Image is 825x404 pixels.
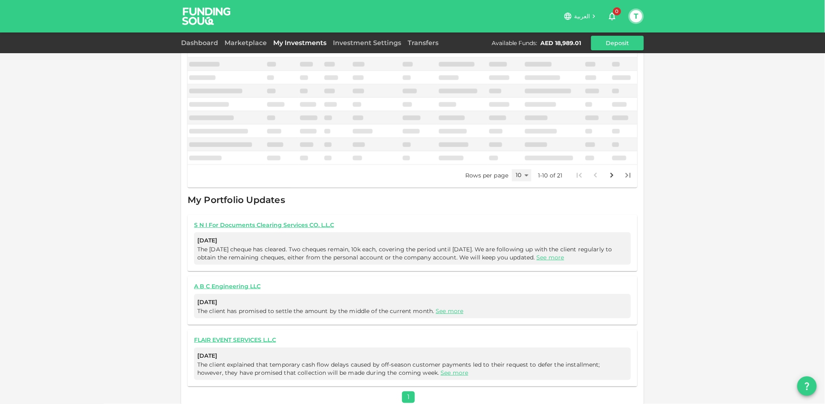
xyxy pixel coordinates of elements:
a: See more [441,369,469,376]
div: 10 [512,169,531,181]
button: question [797,376,817,396]
a: My Investments [270,39,330,47]
a: S N I For Documents Clearing Services CO. L.L.C [194,221,631,229]
span: 0 [613,7,621,15]
div: Available Funds : [492,39,538,47]
a: Investment Settings [330,39,404,47]
button: 0 [604,8,620,24]
span: My Portfolio Updates [188,194,285,205]
span: The client has promised to settle the amount by the middle of the current month. [197,307,465,315]
span: [DATE] [197,235,628,246]
a: See more [436,307,464,315]
span: العربية [574,13,590,20]
button: Deposit [591,36,644,50]
button: T [630,10,642,22]
p: 1-10 of 21 [538,171,563,179]
a: Transfers [404,39,442,47]
span: [DATE] [197,351,628,361]
button: Go to last page [620,167,636,184]
a: Dashboard [181,39,221,47]
p: Rows per page [466,171,509,179]
button: Go to next page [604,167,620,184]
span: [DATE] [197,297,628,307]
span: The client explained that temporary cash flow delays caused by off-season customer payments led t... [197,361,600,376]
a: Marketplace [221,39,270,47]
a: See more [537,254,564,261]
a: FLAIR EVENT SERVICES L.L.C [194,336,631,344]
span: The [DATE] cheque has cleared. Two cheques remain, 10k each, covering the period until [DATE]. We... [197,246,612,261]
div: AED 18,989.01 [541,39,581,47]
a: A B C Engineering LLC [194,283,631,290]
